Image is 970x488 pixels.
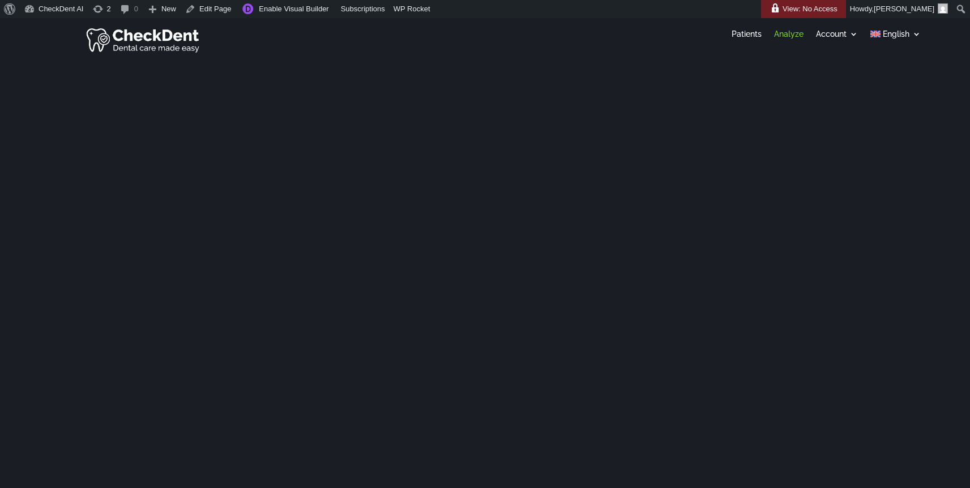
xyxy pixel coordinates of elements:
img: Arnav Saha [938,3,948,14]
span: [PERSON_NAME] [874,5,934,13]
a: Patients [732,30,762,42]
a: Account [816,30,858,42]
img: Checkdent Logo [86,25,201,54]
a: English [870,30,921,42]
span: English [883,30,909,38]
a: Analyze [774,30,804,42]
